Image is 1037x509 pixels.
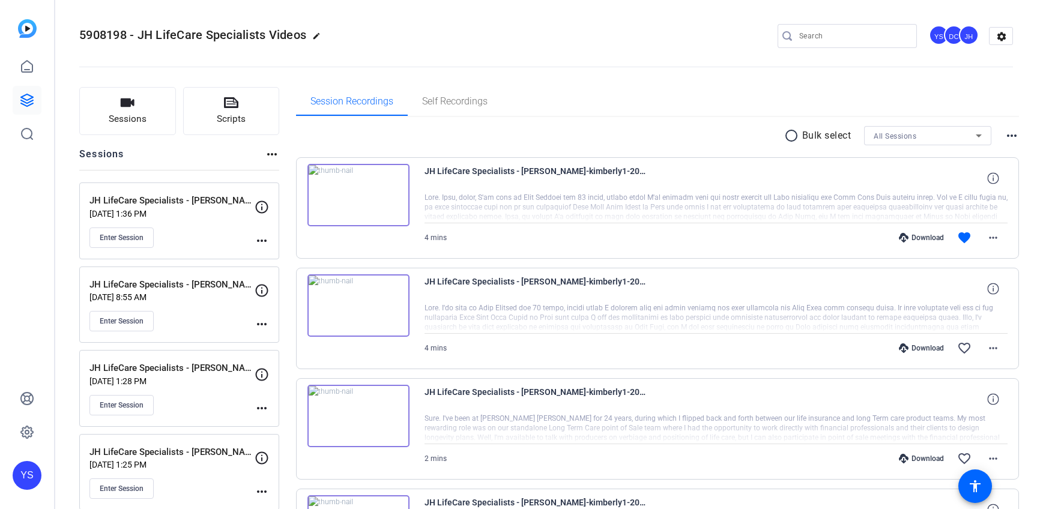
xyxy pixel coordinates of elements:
span: 5908198 - JH LifeCare Specialists Videos [79,28,306,42]
div: YS [929,25,949,45]
div: JH [959,25,979,45]
mat-icon: more_horiz [1005,128,1019,143]
span: JH LifeCare Specialists - [PERSON_NAME]-kimberly1-2025-07-24-14-24-30-068-0 [425,385,647,414]
span: Enter Session [100,316,144,326]
span: 2 mins [425,454,447,463]
p: JH LifeCare Specialists - [PERSON_NAME] [89,278,255,292]
button: Enter Session [89,227,154,248]
img: blue-gradient.svg [18,19,37,38]
button: Sessions [79,87,176,135]
mat-icon: favorite [957,230,972,245]
ngx-avatar: Yathurshan Sivasothy [929,25,950,46]
mat-icon: more_horiz [986,230,1000,245]
button: Enter Session [89,311,154,331]
h2: Sessions [79,147,124,170]
p: [DATE] 1:28 PM [89,376,255,386]
div: YS [13,461,41,490]
div: Download [893,454,950,463]
mat-icon: more_horiz [986,451,1000,466]
mat-icon: more_horiz [255,233,269,248]
mat-icon: more_horiz [265,147,279,161]
p: [DATE] 8:55 AM [89,292,255,302]
span: JH LifeCare Specialists - [PERSON_NAME]-kimberly1-2025-07-24-14-28-24-399-0 [425,274,647,303]
img: thumb-nail [307,274,410,337]
input: Search [799,29,907,43]
mat-icon: accessibility [968,479,982,493]
div: DC [944,25,964,45]
mat-icon: edit [312,32,327,46]
mat-icon: more_horiz [986,341,1000,355]
button: Enter Session [89,478,154,499]
p: JH LifeCare Specialists - [PERSON_NAME] [89,361,255,375]
mat-icon: more_horiz [255,484,269,499]
button: Scripts [183,87,280,135]
span: Self Recordings [422,97,488,106]
button: Enter Session [89,395,154,415]
span: All Sessions [874,132,916,140]
ngx-avatar: Denis Chan [944,25,965,46]
img: thumb-nail [307,164,410,226]
span: Sessions [109,112,147,126]
span: Enter Session [100,400,144,410]
mat-icon: more_horiz [255,401,269,415]
span: JH LifeCare Specialists - [PERSON_NAME]-kimberly1-2025-07-24-14-34-10-599-0 [425,164,647,193]
span: Scripts [217,112,246,126]
mat-icon: favorite_border [957,451,972,466]
span: Session Recordings [310,97,393,106]
span: Enter Session [100,484,144,493]
span: 4 mins [425,233,447,242]
div: Download [893,343,950,353]
mat-icon: settings [990,28,1014,46]
mat-icon: radio_button_unchecked [784,128,802,143]
p: JH LifeCare Specialists - [PERSON_NAME] [89,445,255,459]
mat-icon: more_horiz [255,317,269,331]
p: JH LifeCare Specialists - [PERSON_NAME] [89,194,255,208]
span: Enter Session [100,233,144,242]
ngx-avatar: Joshua Handy [959,25,980,46]
p: [DATE] 1:25 PM [89,460,255,469]
mat-icon: favorite_border [957,341,972,355]
div: Download [893,233,950,242]
p: Bulk select [802,128,851,143]
img: thumb-nail [307,385,410,447]
p: [DATE] 1:36 PM [89,209,255,218]
span: 4 mins [425,344,447,352]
